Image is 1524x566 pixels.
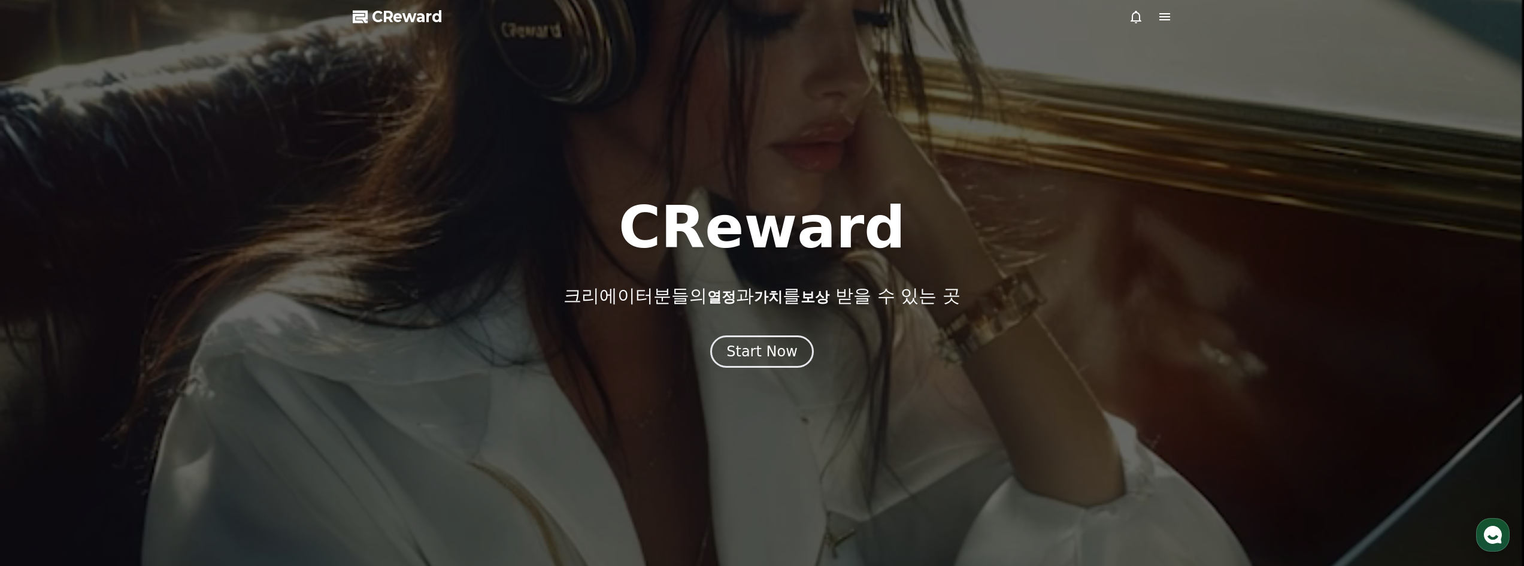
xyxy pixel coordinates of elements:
[707,289,736,305] span: 열정
[726,342,798,361] div: Start Now
[563,285,960,307] p: 크리에이터분들의 과 를 받을 수 있는 곳
[372,7,443,26] span: CReward
[801,289,829,305] span: 보상
[353,7,443,26] a: CReward
[619,199,905,256] h1: CReward
[754,289,783,305] span: 가치
[710,335,814,368] button: Start Now
[710,347,814,359] a: Start Now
